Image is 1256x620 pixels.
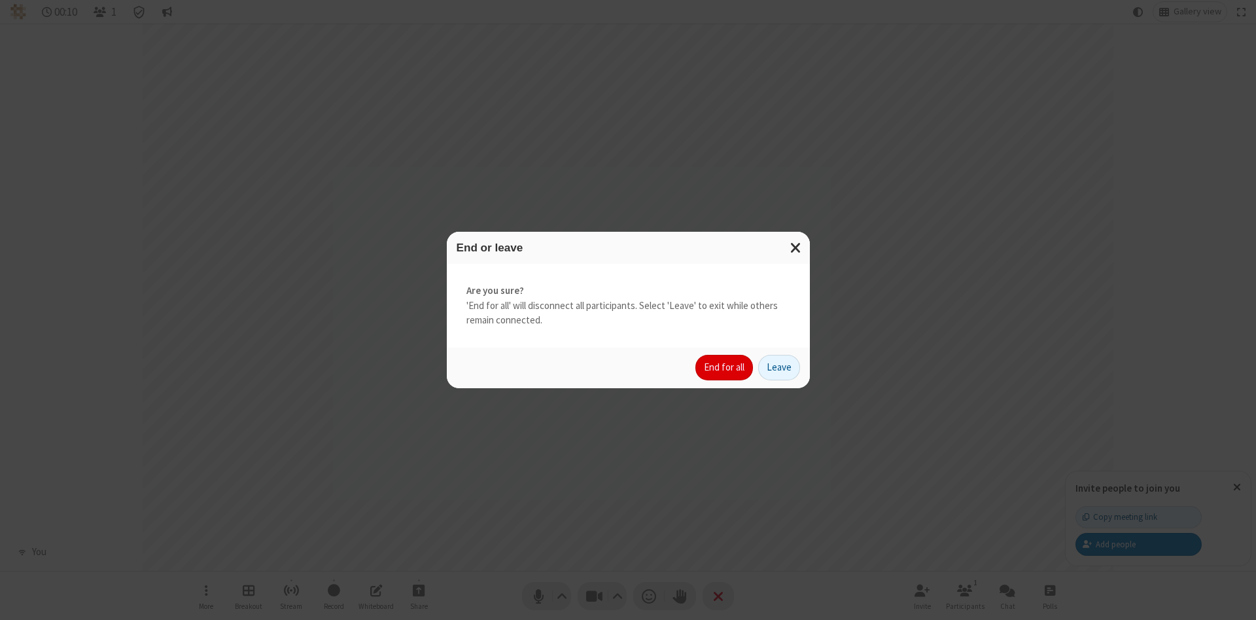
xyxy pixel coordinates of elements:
button: End for all [695,355,753,381]
button: Leave [758,355,800,381]
h3: End or leave [457,242,800,254]
button: Close modal [782,232,810,264]
strong: Are you sure? [466,283,790,299]
div: 'End for all' will disconnect all participants. Select 'Leave' to exit while others remain connec... [447,264,810,348]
